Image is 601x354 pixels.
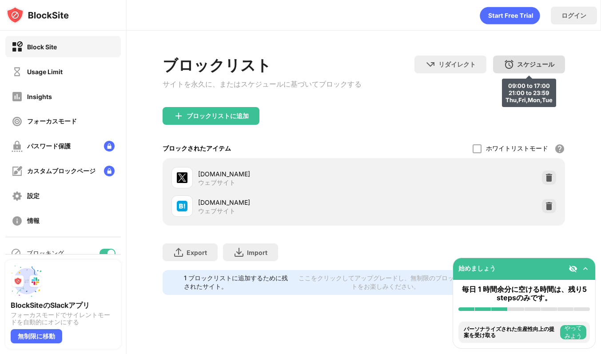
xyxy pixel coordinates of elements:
img: lock-menu.svg [104,141,115,151]
div: 情報 [27,217,40,225]
img: omni-setup-toggle.svg [581,264,590,273]
img: focus-off.svg [12,116,23,127]
div: ここをクリックしてアップグレードし、無制限のブロックリストをお楽しみください。 [297,274,474,291]
img: time-usage-off.svg [12,66,23,77]
div: [DOMAIN_NAME] [198,169,364,179]
img: push-slack.svg [11,265,43,297]
img: insights-off.svg [12,91,23,102]
img: eye-not-visible.svg [569,264,577,273]
img: settings-off.svg [12,191,23,202]
div: Block Site [27,43,57,51]
div: フォーカスモード [27,117,77,126]
img: blocking-icon.svg [11,248,21,259]
div: パーソナライズされた生産性向上の提案を受け取る [464,326,558,339]
div: [DOMAIN_NAME] [198,198,364,207]
div: ウェブサイト [198,207,235,215]
div: ブロックされたアイテム [163,144,231,153]
div: ログイン [561,12,586,20]
div: ブロッキング [27,249,64,258]
img: customize-block-page-off.svg [12,166,23,177]
div: Insights [27,93,52,100]
div: 1 ブロックリストに追加するために残されたサイト。 [184,274,292,291]
img: about-off.svg [12,215,23,227]
div: 始めましょう [458,264,496,273]
div: Thu,Fri,Mon,Tue [505,96,553,103]
div: サイトを永久に、またはスケジュールに基づいてブロックする [163,80,362,89]
img: favicons [177,172,187,183]
div: 設定 [27,192,40,200]
div: ウェブサイト [198,179,235,187]
div: 無制限に移動 [11,329,62,343]
div: ブロックリスト [163,56,362,76]
button: やってみよう [560,325,586,339]
div: リダイレクト [438,60,476,69]
div: ホワイトリストモード [486,144,548,153]
div: Usage Limit [27,68,63,76]
div: スケジュール [517,60,554,69]
div: animation [480,7,540,24]
div: パスワード保護 [27,142,71,151]
img: logo-blocksite.svg [6,6,69,24]
div: 毎日 1 時間余分に空ける時間は、残り5 stepsのみです。 [458,285,590,302]
img: password-protection-off.svg [12,141,23,152]
div: ブロックリストに追加 [187,112,249,119]
div: フォーカスモードでサイレントモードを自動的にオンにする [11,311,115,326]
img: lock-menu.svg [104,166,115,176]
img: favicons [177,201,187,211]
div: Export [187,249,207,256]
div: カスタムブロックページ [27,167,96,175]
img: block-on.svg [12,41,23,52]
div: Import [247,249,267,256]
div: BlockSiteのSlackアプリ [11,301,115,310]
div: 09:00 to 17:00 [505,82,553,89]
div: 21:00 to 23:59 [505,89,553,96]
